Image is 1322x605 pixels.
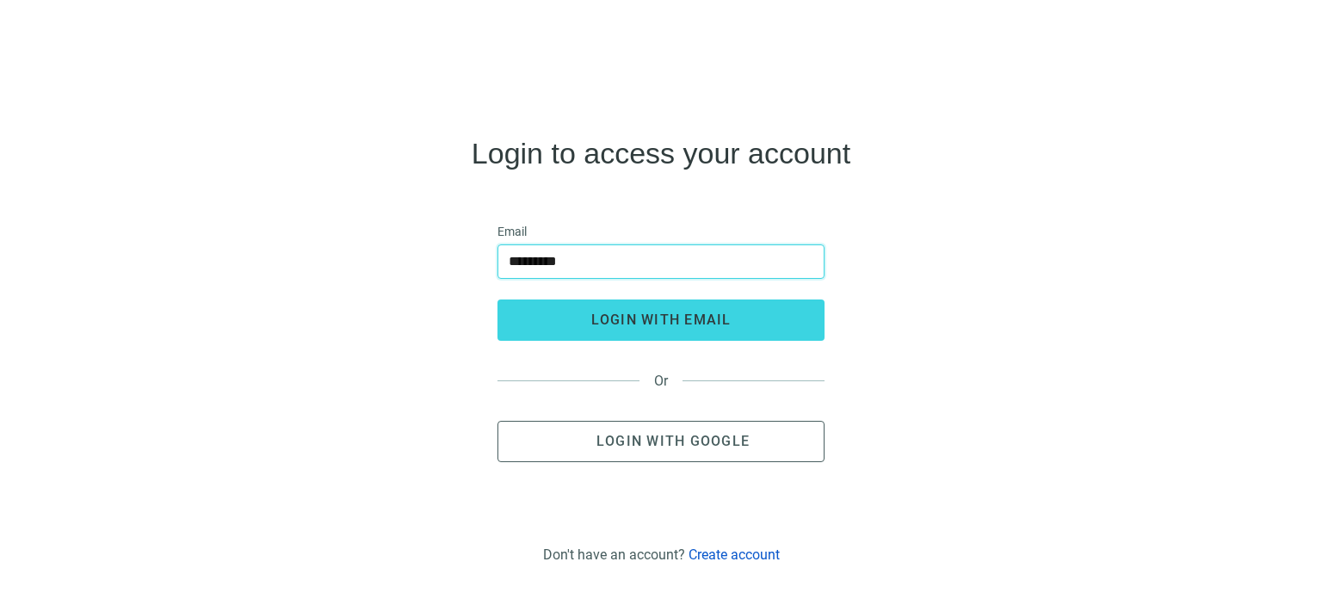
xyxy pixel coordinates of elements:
[543,546,780,563] div: Don't have an account?
[472,139,850,167] h4: Login to access your account
[497,421,825,462] button: Login with Google
[497,222,527,241] span: Email
[591,312,732,328] span: login with email
[639,373,683,389] span: Or
[689,546,780,563] a: Create account
[497,299,825,341] button: login with email
[596,433,750,449] span: Login with Google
